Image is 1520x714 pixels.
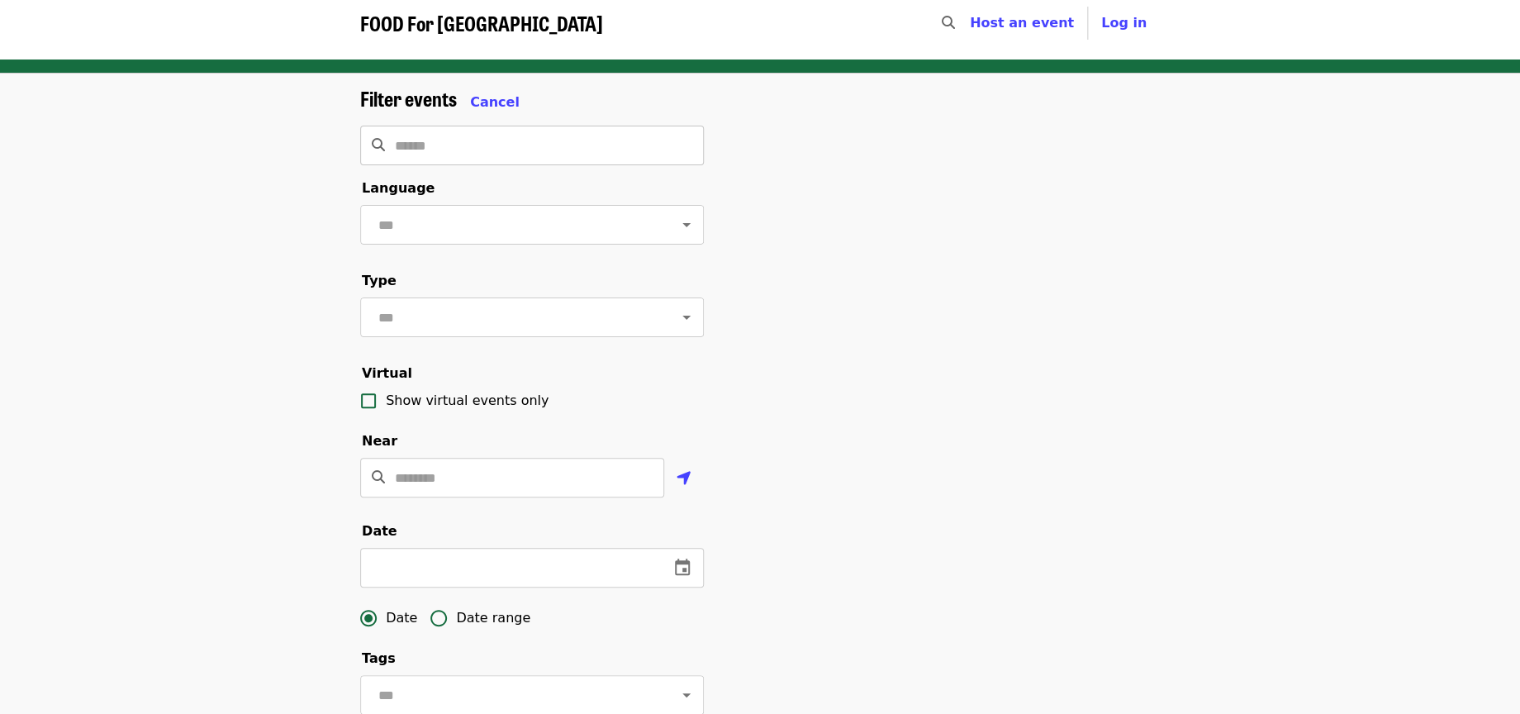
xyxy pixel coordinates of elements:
[395,126,704,165] input: Search
[675,213,698,236] button: Open
[372,469,385,485] i: search icon
[360,83,457,112] span: Filter events
[677,469,691,488] i: location-arrow icon
[362,365,412,381] span: Virtual
[360,12,603,36] a: FOOD For [GEOGRAPHIC_DATA]
[675,306,698,329] button: Open
[970,15,1074,31] a: Host an event
[395,458,664,497] input: Location
[362,273,397,288] span: Type
[664,459,704,499] button: Use my location
[362,433,397,449] span: Near
[675,683,698,707] button: Open
[456,608,530,628] span: Date range
[1101,15,1147,31] span: Log in
[386,393,549,408] span: Show virtual events only
[362,180,435,196] span: Language
[1088,7,1160,40] button: Log in
[372,137,385,153] i: search icon
[362,650,396,666] span: Tags
[470,94,520,110] span: Cancel
[360,8,603,37] span: FOOD For [GEOGRAPHIC_DATA]
[663,548,702,588] button: change date
[386,608,417,628] span: Date
[965,3,978,43] input: Search
[470,93,520,112] button: Cancel
[942,15,955,31] i: search icon
[362,523,397,539] span: Date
